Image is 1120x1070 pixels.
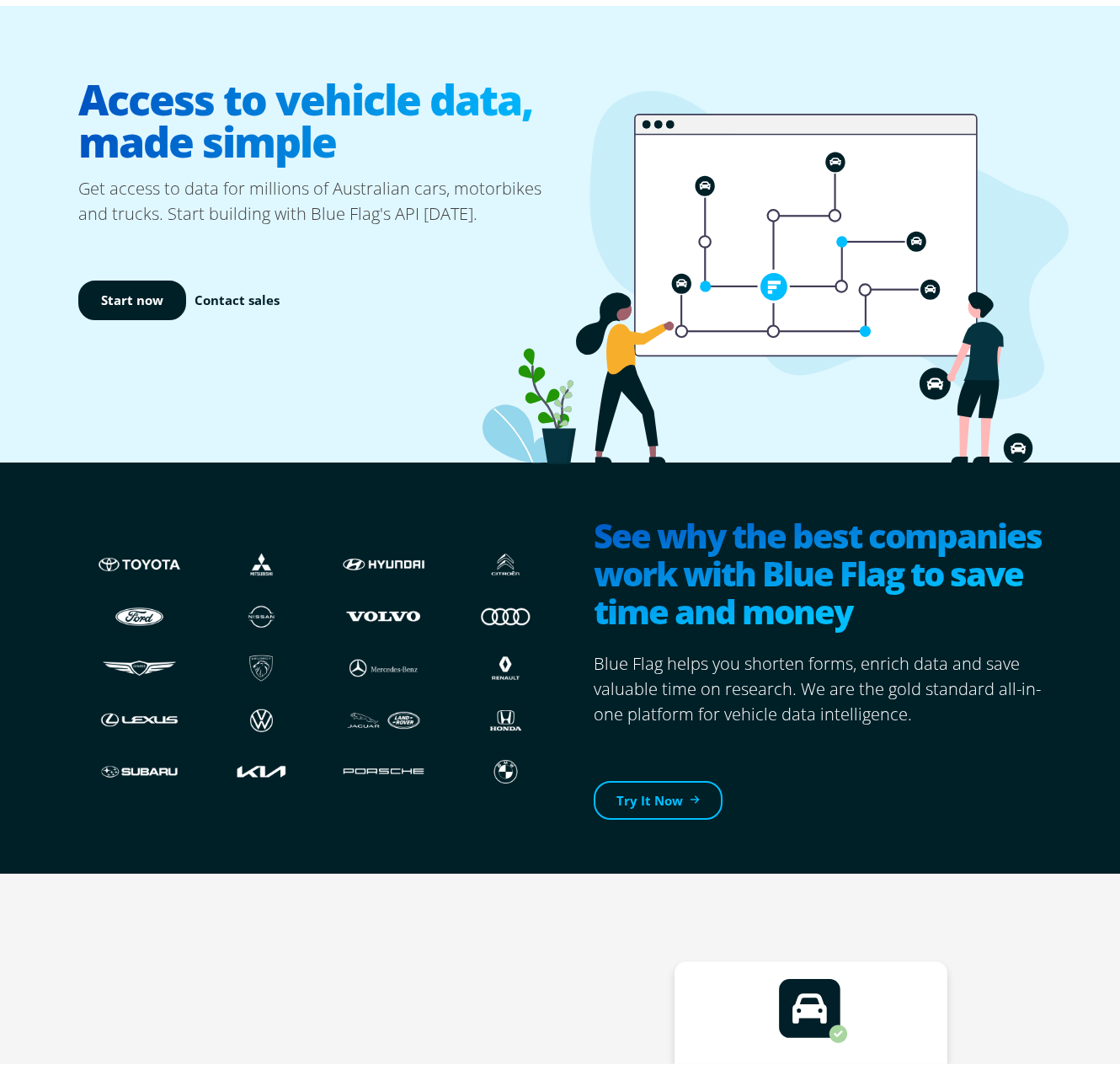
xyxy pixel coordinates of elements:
h2: See why the best companies work with Blue Flag to save time and money [594,511,1055,629]
img: JLR logo [339,698,428,730]
img: Nissan logo [217,594,306,626]
img: Volkswagen logo [217,698,306,730]
p: Get access to data for millions of Australian cars, motorbikes and trucks. Start building with Bl... [78,170,567,221]
img: Honda logo [461,698,550,730]
img: Audi logo [461,594,550,626]
img: BMW logo [461,750,550,782]
img: Volvo logo [339,594,428,626]
img: Peugeot logo [217,646,306,678]
p: Blue Flag helps you shorten forms, enrich data and save valuable time on research. We are the gol... [594,645,1055,721]
a: Start now [78,275,186,314]
img: Hyundai logo [339,543,428,575]
img: Mercedes logo [339,646,428,678]
img: Genesis logo [95,646,184,678]
img: Ford logo [95,594,184,626]
a: Try It Now [594,775,723,815]
a: Contact sales [195,285,280,304]
img: Kia logo [217,750,306,782]
img: Renault logo [461,646,550,678]
img: Toyota logo [95,543,184,575]
img: Subaru logo [95,750,184,782]
img: Mistubishi logo [217,543,306,575]
h1: Access to vehicle data, made simple [78,59,567,170]
img: Porshce logo [339,750,428,782]
img: Lexus logo [95,698,184,730]
img: Citroen logo [461,543,550,575]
